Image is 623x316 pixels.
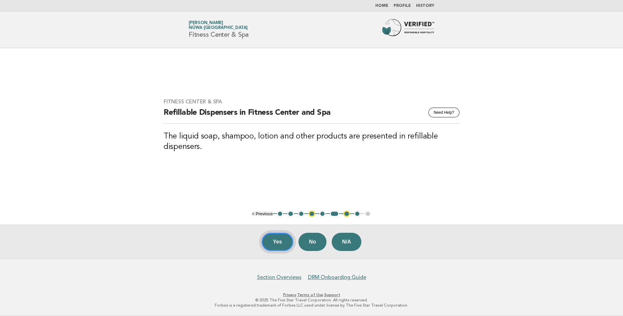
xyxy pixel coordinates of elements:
button: 1 [277,211,283,217]
a: Home [375,4,388,8]
p: Forbes is a registered trademark of Forbes LLC used under license by The Five Star Travel Corpora... [112,303,511,308]
button: 6 [330,211,339,217]
button: N/A [332,233,362,251]
button: 4 [309,211,315,217]
img: Forbes Travel Guide [382,19,434,40]
h2: Refillable Dispensers in Fitness Center and Spa [164,108,459,124]
a: Profile [394,4,411,8]
p: · · [112,292,511,297]
a: Section Overviews [257,274,301,281]
a: History [416,4,434,8]
button: 3 [298,211,305,217]
button: < Previous [252,211,272,216]
a: Privacy [283,293,296,297]
span: Nüwa [GEOGRAPHIC_DATA] [189,26,248,30]
h1: Fitness Center & Spa [189,21,249,38]
button: 8 [354,211,361,217]
button: Need Help? [428,108,459,117]
button: 2 [287,211,294,217]
button: 5 [319,211,326,217]
a: [PERSON_NAME]Nüwa [GEOGRAPHIC_DATA] [189,21,248,30]
a: DRM Onboarding Guide [308,274,366,281]
button: 7 [343,211,350,217]
h3: The liquid soap, shampoo, lotion and other products are presented in refillable dispensers. [164,131,459,152]
a: Support [324,293,340,297]
button: No [298,233,326,251]
button: Yes [262,233,294,251]
h3: Fitness Center & Spa [164,99,459,105]
p: © 2025 The Five Star Travel Corporation. All rights reserved. [112,297,511,303]
a: Terms of Use [297,293,323,297]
